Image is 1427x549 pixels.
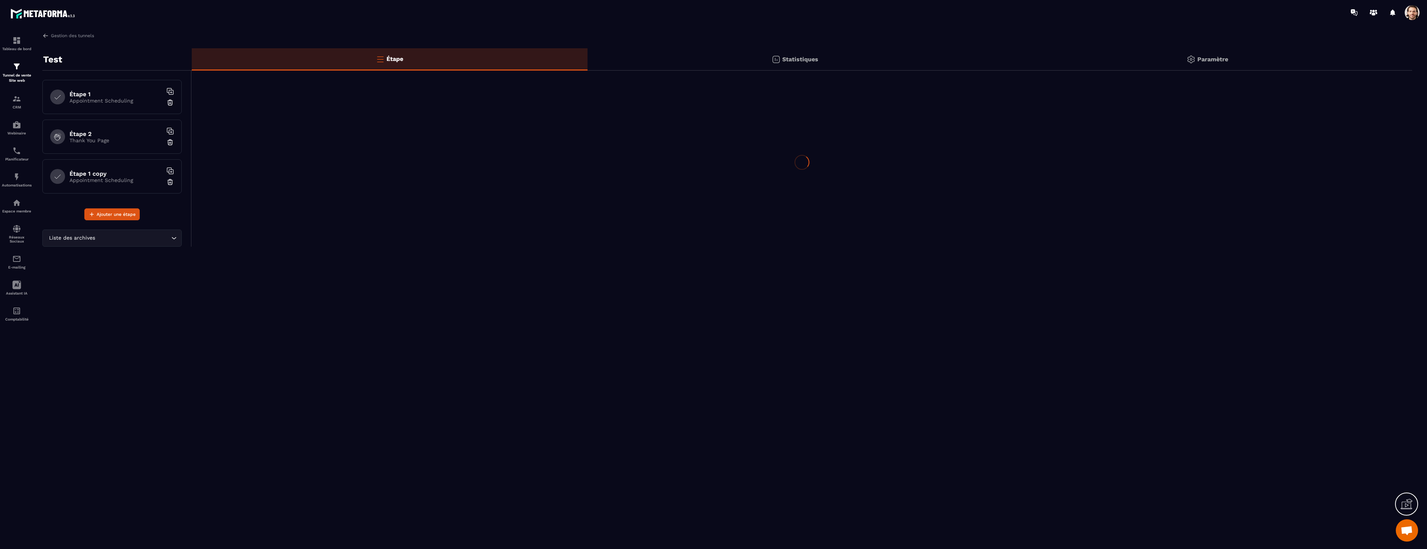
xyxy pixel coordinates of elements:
[12,120,21,129] img: automations
[84,208,140,220] button: Ajouter une étape
[2,105,32,109] p: CRM
[69,91,162,98] h6: Étape 1
[2,235,32,243] p: Réseaux Sociaux
[2,73,32,83] p: Tunnel de vente Site web
[12,94,21,103] img: formation
[42,32,94,39] a: Gestion des tunnels
[69,98,162,104] p: Appointment Scheduling
[386,55,403,62] p: Étape
[2,141,32,167] a: schedulerschedulerPlanificateur
[10,7,77,20] img: logo
[12,306,21,315] img: accountant
[97,211,136,218] span: Ajouter une étape
[2,183,32,187] p: Automatisations
[1396,519,1418,542] div: Open chat
[69,137,162,143] p: Thank You Page
[2,209,32,213] p: Espace membre
[97,234,169,242] input: Search for option
[166,139,174,146] img: trash
[69,130,162,137] h6: Étape 2
[166,178,174,186] img: trash
[12,224,21,233] img: social-network
[2,301,32,327] a: accountantaccountantComptabilité
[42,230,182,247] div: Search for option
[2,193,32,219] a: automationsautomationsEspace membre
[2,317,32,321] p: Comptabilité
[69,177,162,183] p: Appointment Scheduling
[47,234,97,242] span: Liste des archives
[12,254,21,263] img: email
[12,198,21,207] img: automations
[1197,56,1228,63] p: Paramètre
[376,55,385,64] img: bars-o.4a397970.svg
[1187,55,1195,64] img: setting-gr.5f69749f.svg
[2,167,32,193] a: automationsautomationsAutomatisations
[2,47,32,51] p: Tableau de bord
[2,219,32,249] a: social-networksocial-networkRéseaux Sociaux
[43,52,62,67] p: Test
[2,131,32,135] p: Webinaire
[2,275,32,301] a: Assistant IA
[12,146,21,155] img: scheduler
[69,170,162,177] h6: Étape 1 copy
[12,36,21,45] img: formation
[2,89,32,115] a: formationformationCRM
[2,265,32,269] p: E-mailing
[2,56,32,89] a: formationformationTunnel de vente Site web
[166,99,174,106] img: trash
[2,115,32,141] a: automationsautomationsWebinaire
[12,62,21,71] img: formation
[42,32,49,39] img: arrow
[2,157,32,161] p: Planificateur
[2,291,32,295] p: Assistant IA
[782,56,818,63] p: Statistiques
[2,249,32,275] a: emailemailE-mailing
[2,30,32,56] a: formationformationTableau de bord
[12,172,21,181] img: automations
[771,55,780,64] img: stats.20deebd0.svg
